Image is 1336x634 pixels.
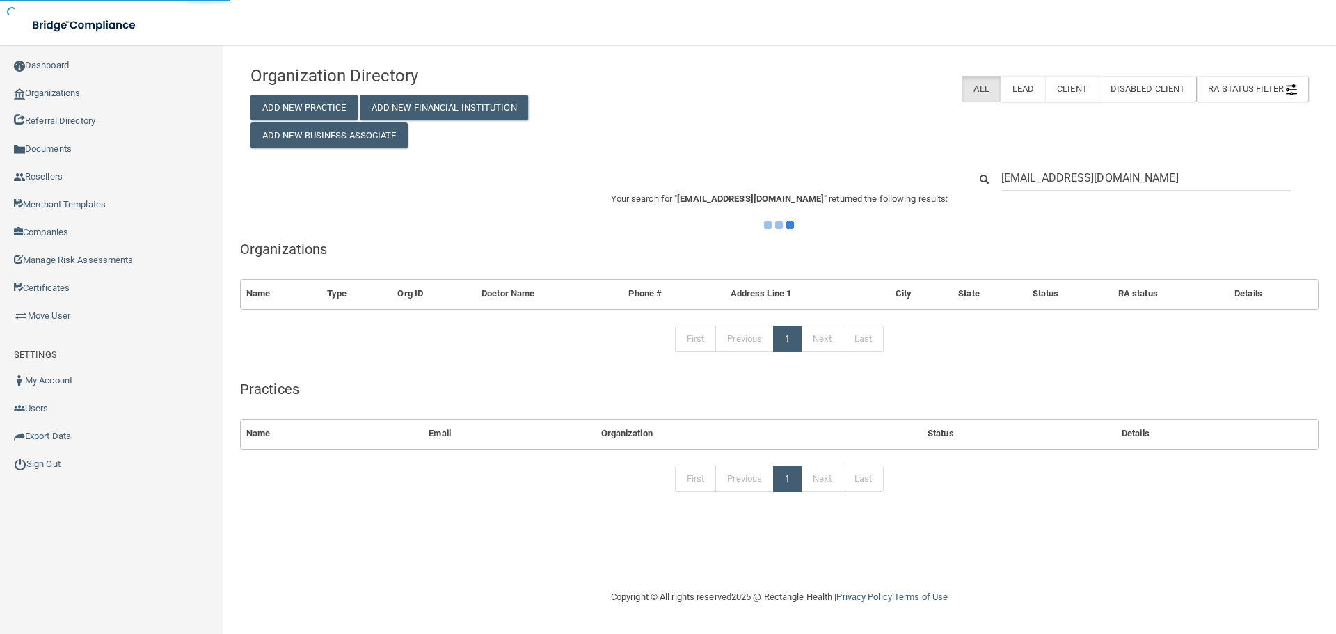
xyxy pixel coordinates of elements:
a: 1 [773,326,802,352]
h5: Organizations [240,241,1319,257]
img: ajax-loader.4d491dd7.gif [764,221,794,229]
img: icon-export.b9366987.png [14,431,25,442]
label: All [962,76,1000,102]
label: SETTINGS [14,347,57,363]
img: ic_user_dark.df1a06c3.png [14,375,25,386]
button: Add New Financial Institution [360,95,528,120]
th: City [890,280,953,308]
div: Copyright © All rights reserved 2025 @ Rectangle Health | | [525,575,1033,619]
img: ic_power_dark.7ecde6b1.png [14,458,26,470]
h4: Organization Directory [250,67,589,85]
th: RA status [1113,280,1229,308]
label: Lead [1001,76,1045,102]
a: Last [843,466,884,492]
img: icon-filter@2x.21656d0b.png [1286,84,1297,95]
img: icon-documents.8dae5593.png [14,144,25,155]
span: RA Status Filter [1208,84,1297,94]
th: State [953,280,1027,308]
th: Status [1027,280,1113,308]
th: Address Line 1 [725,280,890,308]
img: ic_reseller.de258add.png [14,172,25,183]
a: First [675,466,717,492]
th: Status [922,420,1116,448]
th: Details [1229,280,1318,308]
input: Search [1001,165,1291,191]
img: ic_dashboard_dark.d01f4a41.png [14,61,25,72]
th: Name [241,280,321,308]
img: organization-icon.f8decf85.png [14,88,25,100]
img: briefcase.64adab9b.png [14,309,28,323]
th: Details [1116,420,1318,448]
th: Name [241,420,423,448]
span: [EMAIL_ADDRESS][DOMAIN_NAME] [677,193,824,204]
th: Type [321,280,392,308]
label: Client [1045,76,1099,102]
th: Phone # [623,280,724,308]
a: 1 [773,466,802,492]
label: Disabled Client [1099,76,1197,102]
a: Next [801,326,843,352]
th: Org ID [392,280,476,308]
button: Add New Practice [250,95,358,120]
th: Email [423,420,595,448]
a: Terms of Use [894,592,948,602]
h5: Practices [240,381,1319,397]
a: Previous [715,466,774,492]
a: Next [801,466,843,492]
p: Your search for " " returned the following results: [240,191,1319,207]
img: icon-users.e205127d.png [14,403,25,414]
a: First [675,326,717,352]
a: Previous [715,326,774,352]
button: Add New Business Associate [250,122,408,148]
th: Doctor Name [476,280,623,308]
th: Organization [596,420,922,448]
a: Privacy Policy [836,592,891,602]
a: Last [843,326,884,352]
img: bridge_compliance_login_screen.278c3ca4.svg [21,11,149,40]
